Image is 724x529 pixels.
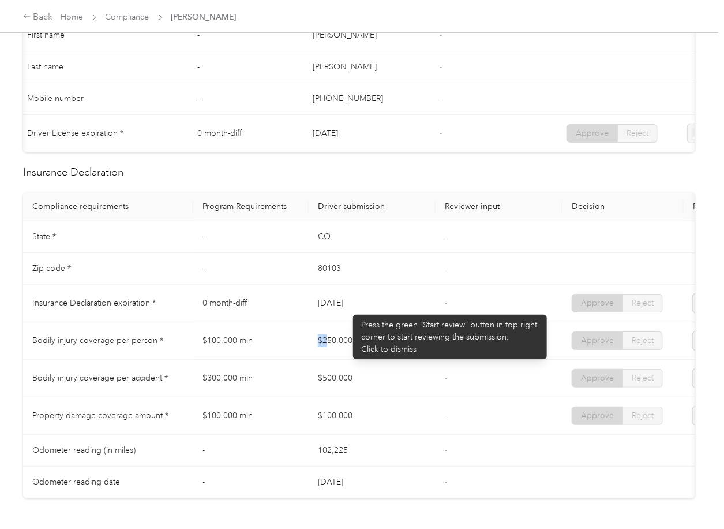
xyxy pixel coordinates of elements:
[27,30,65,40] span: First name
[193,192,309,221] th: Program Requirements
[445,232,447,241] span: -
[309,221,436,253] td: CO
[436,192,562,221] th: Reviewer input
[440,94,442,103] span: -
[32,336,163,345] span: Bodily injury coverage per person *
[309,192,436,221] th: Driver submission
[32,263,71,273] span: Zip code *
[18,83,188,115] td: Mobile number
[193,253,309,285] td: -
[576,128,609,138] span: Approve
[23,192,193,221] th: Compliance requirements
[171,11,237,23] span: [PERSON_NAME]
[27,62,63,72] span: Last name
[32,298,156,308] span: Insurance Declaration expiration *
[562,192,684,221] th: Decision
[309,397,436,435] td: $100,000
[32,477,120,487] span: Odometer reading date
[106,12,149,22] a: Compliance
[18,115,188,152] td: Driver License expiration *
[303,83,430,115] td: [PHONE_NUMBER]
[188,115,303,152] td: 0 month-diff
[445,411,447,420] span: -
[18,20,188,51] td: First name
[445,373,447,383] span: -
[23,397,193,435] td: Property damage coverage amount *
[23,10,53,24] div: Back
[193,467,309,498] td: -
[309,285,436,322] td: [DATE]
[23,221,193,253] td: State *
[440,128,442,138] span: -
[309,322,436,360] td: $250,000
[632,298,654,308] span: Reject
[32,411,168,420] span: Property damage coverage amount *
[309,253,436,285] td: 80103
[303,115,430,152] td: [DATE]
[23,253,193,285] td: Zip code *
[188,51,303,83] td: -
[23,467,193,498] td: Odometer reading date
[309,360,436,397] td: $500,000
[581,373,614,383] span: Approve
[581,411,614,420] span: Approve
[440,62,442,72] span: -
[193,221,309,253] td: -
[627,128,648,138] span: Reject
[440,30,442,40] span: -
[188,83,303,115] td: -
[193,360,309,397] td: $300,000 min
[632,336,654,345] span: Reject
[32,232,56,241] span: State *
[581,298,614,308] span: Approve
[27,128,123,138] span: Driver License expiration *
[445,336,447,345] span: -
[581,336,614,345] span: Approve
[193,285,309,322] td: 0 month-diff
[32,373,168,383] span: Bodily injury coverage per accident *
[23,435,193,467] td: Odometer reading (in miles)
[188,20,303,51] td: -
[23,322,193,360] td: Bodily injury coverage per person *
[445,477,447,487] span: -
[659,464,724,529] iframe: Everlance-gr Chat Button Frame
[445,263,447,273] span: -
[193,435,309,467] td: -
[32,445,136,455] span: Odometer reading (in miles)
[193,322,309,360] td: $100,000 min
[23,285,193,322] td: Insurance Declaration expiration *
[445,298,447,308] span: -
[632,373,654,383] span: Reject
[27,94,84,103] span: Mobile number
[445,445,447,455] span: -
[309,467,436,498] td: [DATE]
[23,165,695,180] h2: Insurance Declaration
[18,51,188,83] td: Last name
[193,397,309,435] td: $100,000 min
[61,12,84,22] a: Home
[303,51,430,83] td: [PERSON_NAME]
[303,20,430,51] td: [PERSON_NAME]
[309,435,436,467] td: 102,225
[632,411,654,420] span: Reject
[23,360,193,397] td: Bodily injury coverage per accident *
